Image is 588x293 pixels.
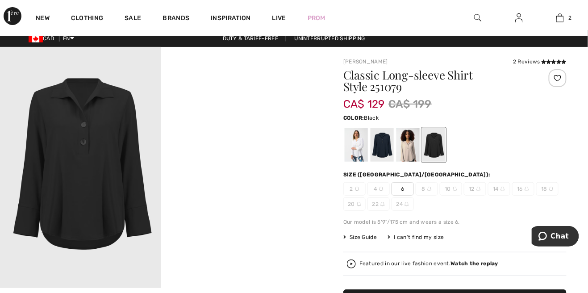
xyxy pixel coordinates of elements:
[427,187,432,191] img: ring-m.svg
[532,226,579,248] iframe: Opens a widget where you can chat to one of our agents
[364,115,379,121] span: Black
[388,233,444,241] div: I can't find my size
[388,96,432,112] span: CA$ 199
[343,233,377,241] span: Size Guide
[347,260,356,268] img: Watch the replay
[63,35,74,42] span: EN
[508,13,530,24] a: Sign In
[474,13,482,23] img: search the website
[357,202,361,206] img: ring-m.svg
[405,202,409,206] img: ring-m.svg
[367,182,390,196] span: 4
[525,187,529,191] img: ring-m.svg
[396,128,420,162] div: Moonstone
[125,14,141,24] a: Sale
[392,182,414,196] span: 6
[476,187,481,191] img: ring-m.svg
[343,89,385,110] span: CA$ 129
[440,182,462,196] span: 10
[343,115,364,121] span: Color:
[488,182,510,196] span: 14
[211,14,250,24] span: Inspiration
[343,197,366,211] span: 20
[272,13,286,23] a: Live
[568,14,571,22] span: 2
[379,187,384,191] img: ring-m.svg
[380,202,385,206] img: ring-m.svg
[29,35,58,42] span: CAD
[343,171,492,179] div: Size ([GEOGRAPHIC_DATA]/[GEOGRAPHIC_DATA]):
[513,58,567,66] div: 2 Reviews
[71,14,103,24] a: Clothing
[416,182,438,196] span: 8
[163,14,190,24] a: Brands
[453,187,457,191] img: ring-m.svg
[343,218,567,226] div: Our model is 5'9"/175 cm and wears a size 6.
[556,13,564,23] img: My Bag
[464,182,486,196] span: 12
[29,35,43,42] img: Canadian Dollar
[36,14,50,24] a: New
[367,197,390,211] span: 22
[549,187,554,191] img: ring-m.svg
[161,47,322,127] video: Your browser does not support the video tag.
[355,187,359,191] img: ring-m.svg
[540,13,580,23] a: 2
[512,182,534,196] span: 16
[536,182,559,196] span: 18
[343,182,366,196] span: 2
[500,187,505,191] img: ring-m.svg
[422,128,446,162] div: Black
[343,59,388,65] a: [PERSON_NAME]
[345,128,368,162] div: Vanilla 30
[392,197,414,211] span: 24
[308,13,325,23] a: Prom
[515,13,523,23] img: My Info
[343,69,530,92] h1: Classic Long-sleeve Shirt Style 251079
[451,260,499,267] strong: Watch the replay
[359,261,498,267] div: Featured in our live fashion event.
[371,128,394,162] div: Midnight Blue
[4,7,21,25] img: 1ère Avenue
